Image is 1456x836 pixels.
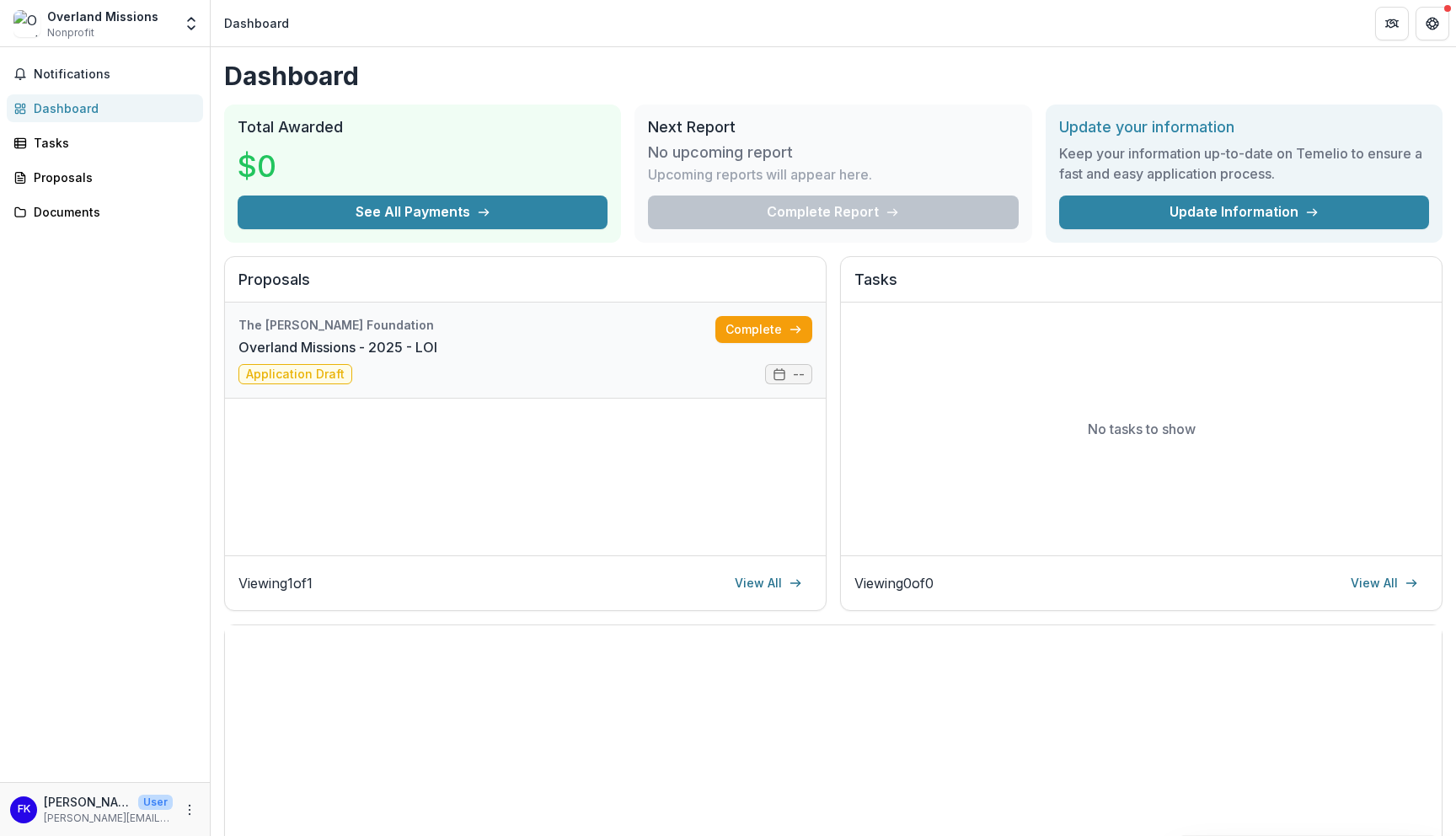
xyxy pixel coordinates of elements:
[34,203,190,221] div: Documents
[1059,143,1429,184] h3: Keep your information up-to-date on Temelio to ensure a fast and easy application process.
[34,169,190,186] div: Proposals
[224,14,289,32] div: Dashboard
[7,129,203,157] a: Tasks
[34,134,190,152] div: Tasks
[648,164,872,185] p: Upcoming reports will appear here.
[18,804,30,815] div: Fiona Killough
[1059,118,1429,137] h2: Update your information
[7,94,203,122] a: Dashboard
[7,198,203,226] a: Documents
[715,316,812,343] a: Complete
[217,11,296,35] nav: breadcrumb
[138,795,173,810] p: User
[47,8,158,25] div: Overland Missions
[854,573,934,593] p: Viewing 0 of 0
[238,337,437,357] a: Overland Missions - 2025 - LOI
[1375,7,1409,40] button: Partners
[1341,570,1428,597] a: View All
[224,61,1443,91] h1: Dashboard
[238,271,812,303] h2: Proposals
[238,143,364,189] h3: $0
[179,7,203,40] button: Open entity switcher
[34,67,196,82] span: Notifications
[1059,196,1429,229] a: Update Information
[1416,7,1449,40] button: Get Help
[648,118,1018,137] h2: Next Report
[44,811,173,826] p: [PERSON_NAME][EMAIL_ADDRESS][DOMAIN_NAME]
[7,61,203,88] button: Notifications
[238,573,313,593] p: Viewing 1 of 1
[648,143,793,162] h3: No upcoming report
[238,196,608,229] button: See All Payments
[238,118,608,137] h2: Total Awarded
[7,163,203,191] a: Proposals
[34,99,190,117] div: Dashboard
[854,271,1428,303] h2: Tasks
[1088,419,1196,439] p: No tasks to show
[725,570,812,597] a: View All
[13,10,40,37] img: Overland Missions
[44,793,131,811] p: [PERSON_NAME]
[179,800,200,820] button: More
[47,25,94,40] span: Nonprofit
